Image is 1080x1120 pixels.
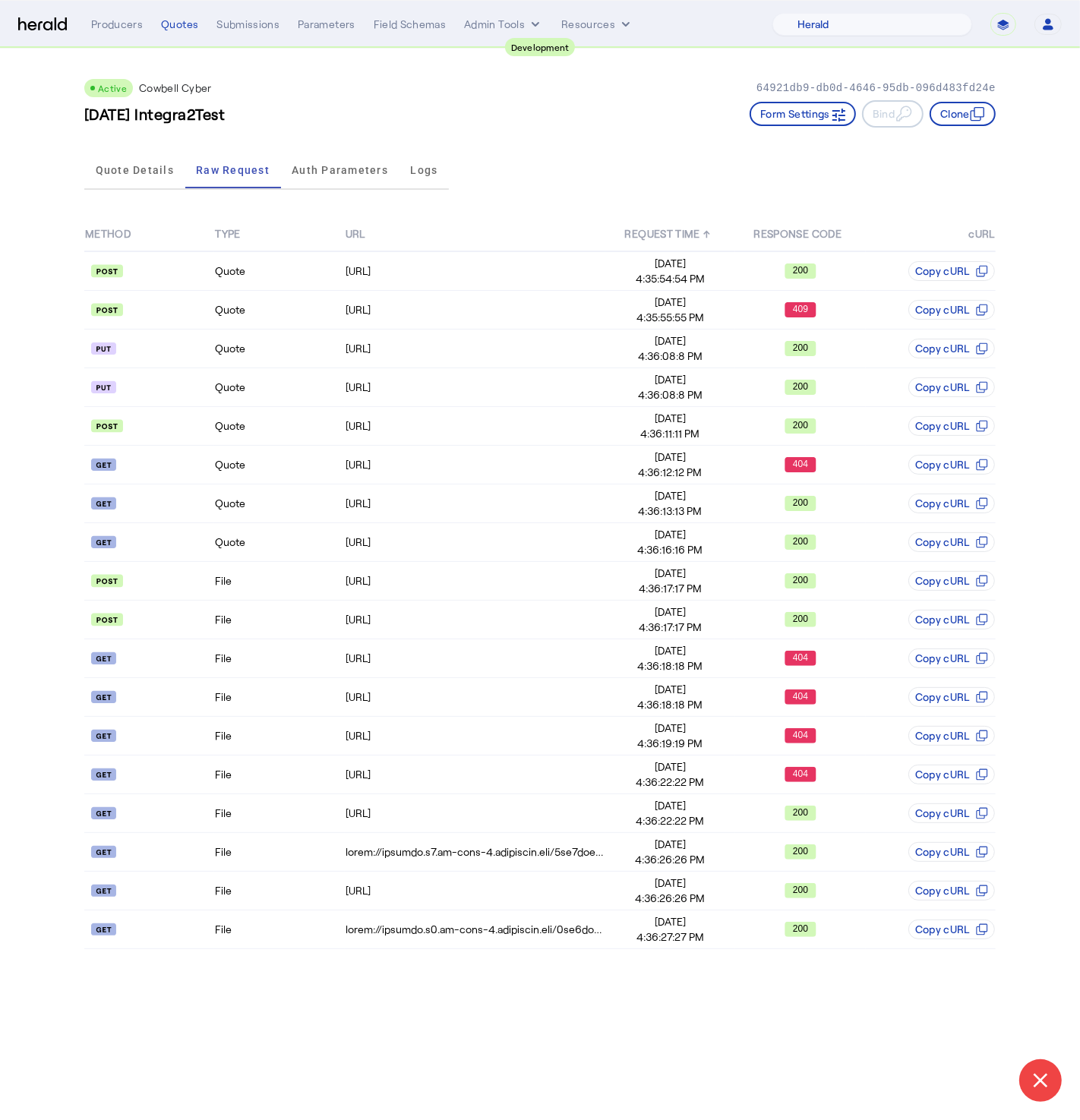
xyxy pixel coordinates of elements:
button: Copy cURL [908,842,995,862]
div: [URL] [346,457,605,472]
button: Copy cURL [908,571,995,591]
button: Copy cURL [908,300,995,320]
div: lorem://ipsumdo.s7.am-cons-4.adipiscin.eli/5se7doei-te31-37in-7u1l-7et75dol9m2a/3922/9/Enima/m0v5... [346,844,605,860]
span: [DATE] [606,295,734,310]
div: [URL] [346,263,605,279]
th: TYPE [214,217,344,251]
text: 200 [793,265,808,276]
span: [DATE] [606,914,734,929]
div: [URL] [346,612,605,627]
div: [URL] [346,302,605,317]
span: [DATE] [606,604,734,620]
button: Copy cURL [908,803,995,823]
p: Cowbell Cyber [139,80,212,96]
td: File [214,562,344,601]
div: [URL] [346,418,605,434]
td: File [214,756,344,794]
button: Copy cURL [908,610,995,629]
td: File [214,794,344,833]
span: 4:36:19:19 PM [606,736,734,751]
div: Development [505,38,576,56]
button: Copy cURL [908,920,995,939]
span: Logs [410,165,437,175]
span: [DATE] [606,682,734,697]
div: [URL] [346,380,605,395]
span: 4:36:27:27 PM [606,929,734,945]
span: Active [98,83,127,93]
button: Copy cURL [908,339,995,358]
div: [URL] [346,496,605,511]
text: 200 [793,420,808,431]
td: Quote [214,484,344,523]
td: Quote [214,368,344,407]
div: Producers [91,17,143,32]
div: [URL] [346,651,605,666]
div: [URL] [346,883,605,898]
text: 200 [793,342,808,353]
span: 4:36:13:13 PM [606,503,734,519]
img: Herald Logo [18,17,67,32]
button: Clone [930,102,996,126]
td: File [214,601,344,639]
button: Copy cURL [908,648,995,668]
span: [DATE] [606,643,734,658]
div: [URL] [346,728,605,743]
span: [DATE] [606,372,734,387]
button: Copy cURL [908,455,995,475]
div: [URL] [346,689,605,705]
span: 4:36:17:17 PM [606,581,734,596]
th: URL [345,217,605,251]
div: Submissions [216,17,279,32]
td: Quote [214,523,344,562]
span: 4:36:22:22 PM [606,813,734,828]
text: 200 [793,923,808,934]
div: [URL] [346,806,605,821]
button: Copy cURL [908,532,995,552]
td: File [214,872,344,910]
div: Quotes [161,17,198,32]
span: 4:35:55:55 PM [606,310,734,325]
span: [DATE] [606,411,734,426]
h3: [DATE] Integra2Test [84,103,226,125]
div: [URL] [346,767,605,782]
span: 4:36:26:26 PM [606,852,734,867]
td: Quote [214,330,344,368]
div: [URL] [346,573,605,588]
span: [DATE] [606,488,734,503]
span: 4:36:26:26 PM [606,891,734,906]
span: [DATE] [606,450,734,465]
td: Quote [214,446,344,484]
span: 4:36:17:17 PM [606,620,734,635]
span: [DATE] [606,837,734,852]
th: cURL [866,217,996,251]
button: Copy cURL [908,687,995,707]
span: 4:36:12:12 PM [606,465,734,480]
text: 409 [793,304,808,314]
button: Resources dropdown menu [561,17,633,32]
th: REQUEST TIME [605,217,735,251]
button: Copy cURL [908,765,995,784]
button: Copy cURL [908,881,995,901]
text: 200 [793,497,808,508]
text: 404 [793,730,808,740]
span: 4:36:16:16 PM [606,542,734,557]
span: [DATE] [606,721,734,736]
span: 4:36:08:8 PM [606,387,734,402]
text: 404 [793,652,808,663]
td: File [214,639,344,678]
span: [DATE] [606,256,734,271]
span: [DATE] [606,566,734,581]
text: 404 [793,459,808,469]
text: 200 [793,846,808,857]
span: [DATE] [606,527,734,542]
span: 4:35:54:54 PM [606,271,734,286]
text: 404 [793,691,808,702]
span: ↑ [703,227,710,240]
th: METHOD [84,217,214,251]
div: [URL] [346,341,605,356]
span: [DATE] [606,333,734,349]
text: 200 [793,807,808,818]
div: [URL] [346,535,605,550]
span: Auth Parameters [292,165,388,175]
text: 200 [793,885,808,895]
